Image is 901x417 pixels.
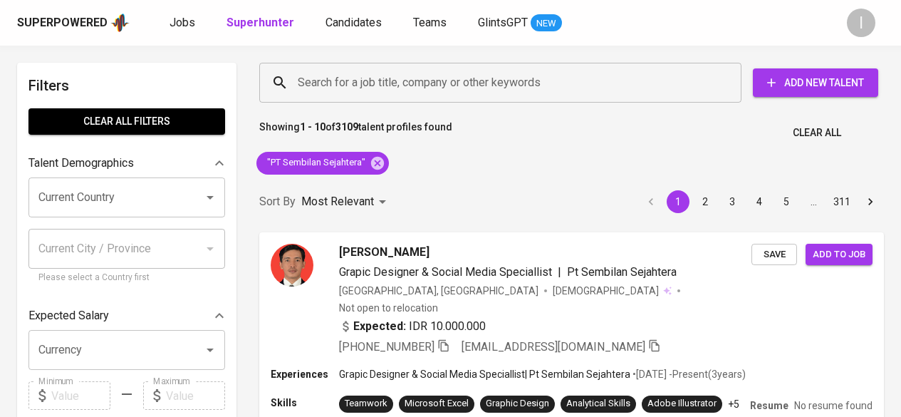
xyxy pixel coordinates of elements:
div: IDR 10.000.000 [339,318,486,335]
a: GlintsGPT NEW [478,14,562,32]
span: Add to job [813,247,865,263]
p: Showing of talent profiles found [259,120,452,146]
h6: Filters [28,74,225,97]
button: Open [200,187,220,207]
button: Go to page 4 [748,190,771,213]
p: Sort By [259,193,296,210]
button: Clear All filters [28,108,225,135]
p: Not open to relocation [339,301,438,315]
span: GlintsGPT [478,16,528,29]
b: Superhunter [226,16,294,29]
p: Expected Salary [28,307,109,324]
span: [DEMOGRAPHIC_DATA] [553,284,661,298]
div: I [847,9,875,37]
div: [GEOGRAPHIC_DATA], [GEOGRAPHIC_DATA] [339,284,538,298]
button: Add New Talent [753,68,878,97]
button: Go to page 311 [829,190,855,213]
div: Most Relevant [301,189,391,215]
span: Save [759,247,790,263]
button: page 1 [667,190,689,213]
b: 3109 [335,121,358,133]
input: Value [51,381,110,410]
button: Clear All [787,120,847,146]
button: Go to page 3 [721,190,744,213]
span: Grapic Designer & Social Media Speciallist [339,265,552,279]
a: Superhunter [226,14,297,32]
p: Skills [271,396,339,410]
input: Value [166,381,225,410]
p: No resume found [794,398,873,413]
img: app logo [110,12,130,34]
button: Go to page 2 [694,190,717,213]
span: Pt Sembilan Sejahtera [567,265,677,279]
button: Open [200,340,220,360]
button: Go to page 5 [775,190,798,213]
span: | [558,264,561,281]
p: +5 [728,397,739,411]
span: [EMAIL_ADDRESS][DOMAIN_NAME] [462,340,645,354]
span: Jobs [170,16,195,29]
b: 1 - 10 [300,121,325,133]
a: Candidates [325,14,385,32]
a: Superpoweredapp logo [17,12,130,34]
button: Add to job [806,244,873,266]
button: Save [751,244,797,266]
b: Expected: [353,318,406,335]
div: "PT Sembilan Sejahtera" [256,152,389,175]
span: Candidates [325,16,382,29]
span: [PERSON_NAME] [339,244,429,261]
div: Analytical Skills [566,397,630,411]
div: … [802,195,825,209]
span: Add New Talent [764,74,867,92]
div: Graphic Design [486,397,549,411]
span: [PHONE_NUMBER] [339,340,434,354]
span: NEW [531,16,562,31]
nav: pagination navigation [637,190,884,213]
p: Resume [750,398,788,413]
div: Microsoft Excel [405,397,469,411]
p: Grapic Designer & Social Media Speciallist | Pt Sembilan Sejahtera [339,367,630,381]
a: Jobs [170,14,198,32]
p: • [DATE] - Present ( 3 years ) [630,367,746,381]
span: Teams [413,16,447,29]
span: Clear All [793,124,841,142]
div: Teamwork [345,397,387,411]
p: Experiences [271,367,339,381]
a: Teams [413,14,449,32]
p: Please select a Country first [38,271,215,285]
div: Superpowered [17,15,108,31]
button: Go to next page [859,190,882,213]
span: "PT Sembilan Sejahtera" [256,156,374,170]
div: Adobe Illustrator [647,397,717,411]
div: Talent Demographics [28,149,225,177]
p: Most Relevant [301,193,374,210]
p: Talent Demographics [28,155,134,172]
img: c451a5c8-1c7f-4a7e-89c9-ca2444891fc8.jpg [271,244,313,287]
div: Expected Salary [28,302,225,330]
span: Clear All filters [40,113,214,130]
